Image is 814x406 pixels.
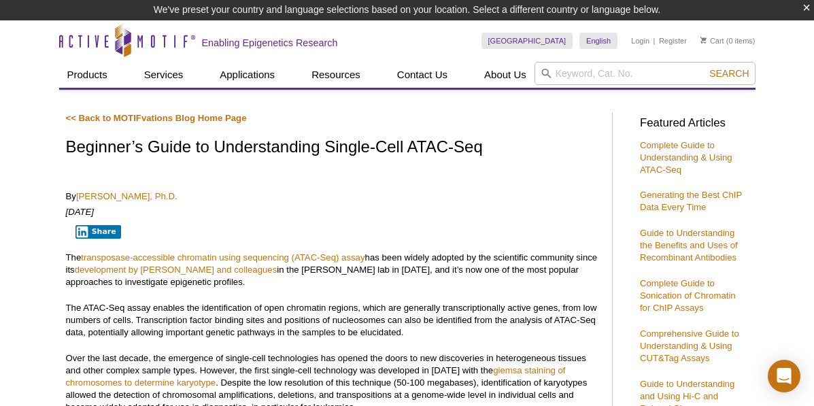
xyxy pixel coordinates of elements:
h3: Featured Articles [640,118,749,129]
em: [DATE] [66,207,95,217]
a: English [579,33,617,49]
li: | [654,33,656,49]
a: Comprehensive Guide to Understanding & Using CUT&Tag Assays [640,328,739,363]
a: << Back to MOTIFvations Blog Home Page [66,113,247,123]
a: Services [136,62,192,88]
a: Cart [700,36,724,46]
a: Contact Us [389,62,456,88]
img: Your Cart [700,37,707,44]
a: Applications [211,62,283,88]
a: [GEOGRAPHIC_DATA] [481,33,573,49]
a: Resources [303,62,369,88]
a: Generating the Best ChIP Data Every Time [640,190,742,212]
input: Keyword, Cat. No. [535,62,756,85]
a: development by [PERSON_NAME] and colleagues [75,265,277,275]
p: The has been widely adopted by the scientific community since its in the [PERSON_NAME] lab in [DA... [66,252,598,288]
a: Register [659,36,687,46]
a: Guide to Understanding the Benefits and Uses of Recombinant Antibodies [640,228,738,263]
a: [PERSON_NAME], Ph.D. [76,191,177,201]
a: About Us [476,62,535,88]
iframe: X Post Button [66,237,67,238]
div: Open Intercom Messenger [768,360,800,392]
p: The ATAC-Seq assay enables the identification of open chromatin regions, which are generally tran... [66,302,598,339]
p: By [66,190,598,203]
a: Complete Guide to Understanding & Using ATAC-Seq [640,140,732,175]
a: Products [59,62,116,88]
button: Search [705,67,753,80]
span: Search [709,68,749,79]
a: transposase-accessible chromatin using sequencing (ATAC-Seq) assay [81,252,364,263]
a: Login [631,36,649,46]
li: (0 items) [700,33,756,49]
a: Complete Guide to Sonication of Chromatin for ChIP Assays [640,278,736,313]
button: Share [75,225,121,239]
h1: Beginner’s Guide to Understanding Single-Cell ATAC-Seq [66,138,598,158]
h2: Enabling Epigenetics Research [202,37,338,49]
a: giemsa staining of chromosomes to determine karyotype [66,365,566,388]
